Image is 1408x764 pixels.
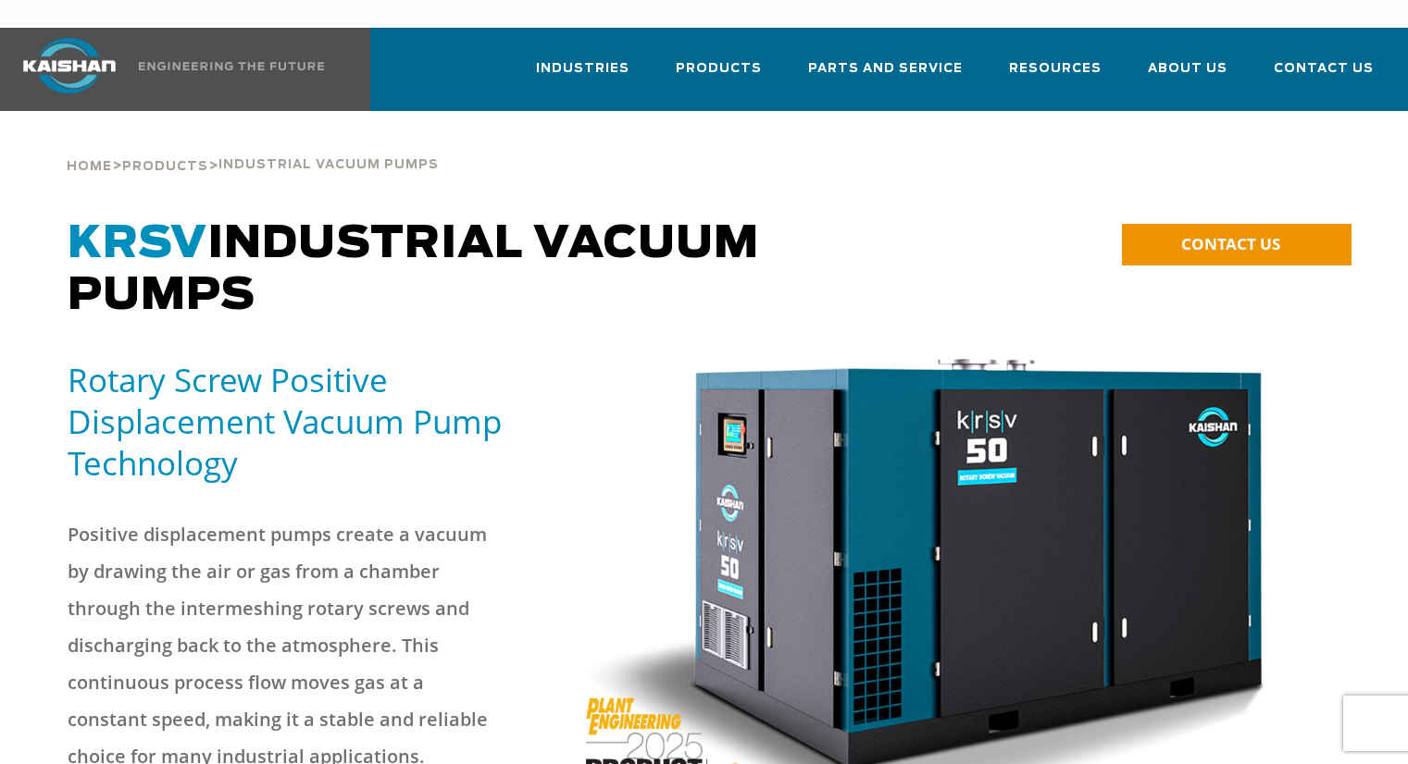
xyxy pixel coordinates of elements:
span: Parts and Service [808,58,963,80]
a: CONTACT US [1122,224,1352,265]
a: Parts and Service [808,44,963,107]
span: CONTACT US [1181,233,1280,254]
a: Contact Us [1274,44,1374,107]
span: Resources [1009,58,1102,80]
span: Industrial Vacuum Pumps [68,222,759,318]
span: KRSV [68,222,207,266]
span: Contact Us [1274,58,1374,80]
span: Industries [536,58,629,80]
a: Products [122,157,208,174]
div: > > [67,111,439,181]
span: About Us [1148,58,1227,80]
a: Products [676,44,762,107]
a: Home [67,157,112,174]
a: Industries [536,44,629,107]
a: Resources [1009,44,1102,107]
span: Products [122,161,208,173]
span: Products [676,58,762,80]
img: Engineering the future [139,62,324,70]
span: Home [67,161,112,173]
span: Industrial Vacuum Pumps [218,159,439,171]
h5: Rotary Screw Positive Displacement Vacuum Pump Technology [68,359,564,484]
a: About Us [1148,44,1227,107]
